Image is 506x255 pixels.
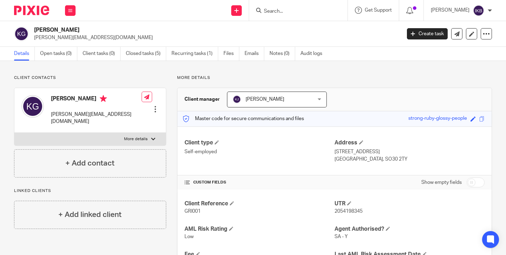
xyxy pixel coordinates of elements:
img: Pixie [14,6,49,15]
a: Files [223,47,239,61]
h4: AML Risk Rating [184,225,335,233]
span: [PERSON_NAME] [246,97,284,102]
a: Create task [407,28,448,39]
span: 2054198345 [335,209,363,214]
h2: [PERSON_NAME] [34,26,324,34]
a: Emails [245,47,264,61]
a: Open tasks (0) [40,47,77,61]
a: Client tasks (0) [83,47,121,61]
p: [PERSON_NAME][EMAIL_ADDRESS][DOMAIN_NAME] [51,111,142,125]
p: More details [177,75,492,81]
p: [PERSON_NAME] [431,7,469,14]
h4: UTR [335,200,485,207]
h4: Client Reference [184,200,335,207]
img: svg%3E [14,26,29,41]
a: Closed tasks (5) [126,47,166,61]
h4: Address [335,139,485,147]
a: Audit logs [300,47,327,61]
span: Get Support [365,8,392,13]
h4: CUSTOM FIELDS [184,180,335,185]
img: svg%3E [473,5,484,16]
p: Linked clients [14,188,166,194]
a: Recurring tasks (1) [171,47,218,61]
p: Client contacts [14,75,166,81]
p: [PERSON_NAME][EMAIL_ADDRESS][DOMAIN_NAME] [34,34,396,41]
span: Low [184,234,194,239]
h4: + Add contact [65,158,115,169]
span: GRI001 [184,209,201,214]
a: Details [14,47,35,61]
p: [GEOGRAPHIC_DATA], SO30 2TY [335,156,485,163]
a: Notes (0) [270,47,295,61]
h4: Client type [184,139,335,147]
img: svg%3E [21,95,44,118]
i: Primary [100,95,107,102]
h3: Client manager [184,96,220,103]
p: Master code for secure communications and files [183,115,304,122]
p: More details [124,136,148,142]
label: Show empty fields [421,179,462,186]
p: [STREET_ADDRESS] [335,148,485,155]
h4: Agent Authorised? [335,225,485,233]
img: svg%3E [233,95,241,104]
span: SA - Y [335,234,348,239]
h4: [PERSON_NAME] [51,95,142,104]
input: Search [263,8,326,15]
p: Self-employed [184,148,335,155]
h4: + Add linked client [58,209,122,220]
div: strong-ruby-glossy-people [408,115,467,123]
